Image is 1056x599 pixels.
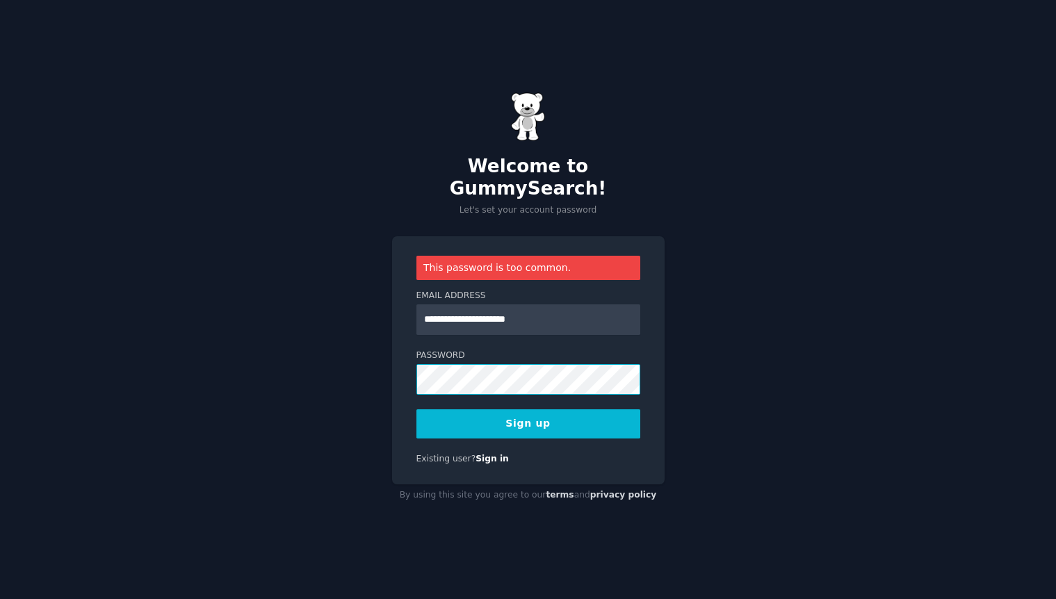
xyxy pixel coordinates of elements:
[416,256,640,280] div: This password is too common.
[392,204,665,217] p: Let's set your account password
[416,290,640,302] label: Email Address
[392,484,665,507] div: By using this site you agree to our and
[392,156,665,199] h2: Welcome to GummySearch!
[476,454,509,463] a: Sign in
[416,350,640,362] label: Password
[590,490,657,500] a: privacy policy
[511,92,546,141] img: Gummy Bear
[416,454,476,463] span: Existing user?
[546,490,574,500] a: terms
[416,409,640,438] button: Sign up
